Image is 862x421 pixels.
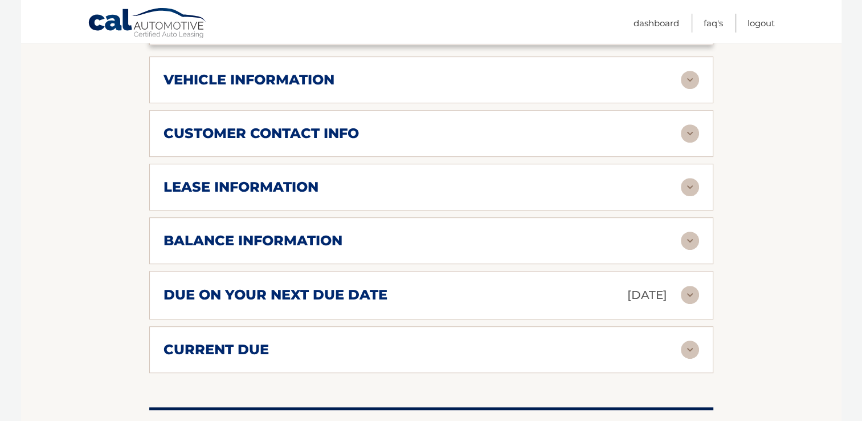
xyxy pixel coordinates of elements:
a: FAQ's [704,14,723,33]
h2: due on your next due date [164,286,387,303]
img: accordion-rest.svg [681,178,699,196]
h2: current due [164,341,269,358]
a: Cal Automotive [88,7,207,41]
img: accordion-rest.svg [681,124,699,143]
img: accordion-rest.svg [681,71,699,89]
a: Logout [747,14,775,33]
a: Dashboard [634,14,679,33]
img: accordion-rest.svg [681,341,699,359]
img: accordion-rest.svg [681,232,699,250]
h2: customer contact info [164,125,359,142]
h2: lease information [164,179,318,196]
p: [DATE] [627,285,667,305]
h2: balance information [164,232,342,249]
h2: vehicle information [164,71,334,88]
img: accordion-rest.svg [681,286,699,304]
